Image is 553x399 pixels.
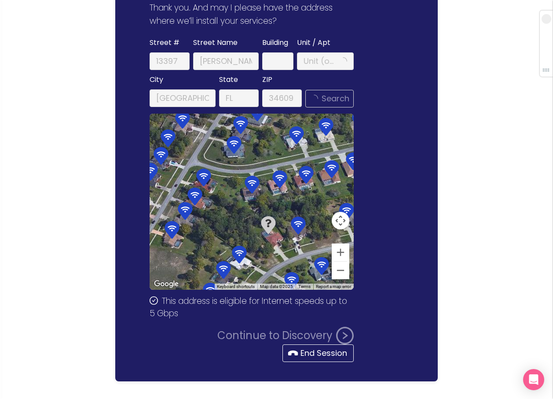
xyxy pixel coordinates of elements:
[298,284,311,289] a: Terms (opens in new tab)
[304,55,338,67] input: Unit (optional)
[150,1,357,28] p: Thank you. And may I please have the address where we’ll install your services?
[193,52,259,70] input: Lawrence St
[523,369,544,390] div: Open Intercom Messenger
[150,37,179,49] span: Street #
[262,74,272,86] span: ZIP
[332,262,349,279] button: Zoom out
[332,212,349,229] button: Map camera controls
[217,284,255,290] button: Keyboard shortcuts
[262,89,302,107] input: 34609
[260,284,293,289] span: Map data ©2025
[150,89,215,107] input: Spring Hill
[282,344,354,362] button: End Session
[193,37,238,49] span: Street Name
[150,52,189,70] input: 13397
[262,37,288,49] span: Building
[339,57,347,65] span: loading
[297,37,330,49] span: Unit / Apt
[150,74,163,86] span: City
[219,89,259,107] input: FL
[219,74,238,86] span: State
[332,244,349,261] button: Zoom in
[152,278,181,290] img: Google
[150,296,158,305] span: check-circle
[316,284,351,289] a: Report a map error
[150,295,347,319] span: This address is eligible for Internet speeds up to 5 Gbps
[152,278,181,290] a: Open this area in Google Maps (opens a new window)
